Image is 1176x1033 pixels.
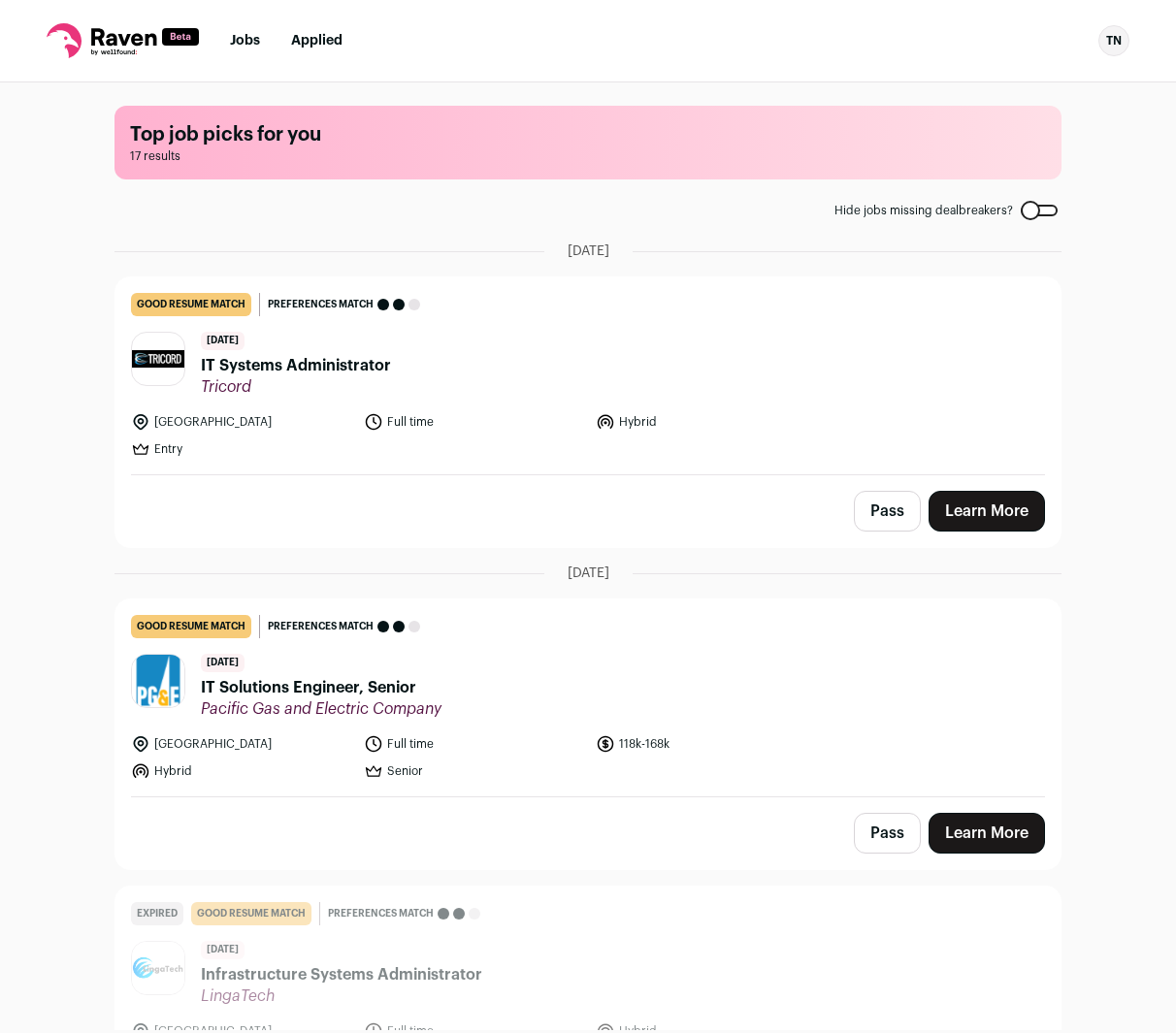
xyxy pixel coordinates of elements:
button: Pass [854,491,921,532]
a: Applied [291,34,343,48]
div: good resume match [131,615,251,638]
div: Expired [131,902,183,925]
span: [DATE] [568,564,609,583]
a: good resume match Preferences match [DATE] IT Systems Administrator Tricord [GEOGRAPHIC_DATA] Ful... [115,277,1061,474]
a: Learn More [929,813,1045,854]
img: 3ce2f0757385ac70f979e784e0a343331d515d87a1a73056260a34538e66c04e.jpg [132,942,184,994]
a: good resume match Preferences match [DATE] IT Solutions Engineer, Senior Pacific Gas and Electric... [115,599,1061,796]
div: TN [1098,25,1129,56]
span: [DATE] [568,242,609,261]
div: good resume match [191,902,311,925]
span: [DATE] [201,941,245,959]
span: Infrastructure Systems Administrator [201,963,482,986]
span: IT Solutions Engineer, Senior [201,676,441,699]
div: good resume match [131,293,251,316]
span: Pacific Gas and Electric Company [201,699,441,719]
li: Entry [131,439,352,459]
li: [GEOGRAPHIC_DATA] [131,412,352,432]
li: Hybrid [596,412,817,432]
button: Pass [854,813,921,854]
li: Senior [364,761,585,781]
span: Preferences match [268,617,374,636]
img: 5250ba4d727a1d96b6a2b81feac834bd2fe07d3781788e263745ed20820d7834.jpg [132,655,184,707]
span: [DATE] [201,332,245,350]
span: 17 results [130,148,1046,164]
span: Preferences match [328,904,434,923]
li: [GEOGRAPHIC_DATA] [131,734,352,754]
a: Learn More [929,491,1045,532]
li: Full time [364,412,585,432]
h1: Top job picks for you [130,121,1046,148]
img: ab1c32ee7bf81a229ec443d598c456175bf83df5ca08d398d1fd711e663f1325.jpg [132,350,184,368]
li: 118k-168k [596,734,817,754]
span: IT Systems Administrator [201,354,391,377]
li: Full time [364,734,585,754]
span: Preferences match [268,295,374,314]
span: Hide jobs missing dealbreakers? [834,203,1013,218]
a: Jobs [230,34,260,48]
span: [DATE] [201,654,245,672]
li: Hybrid [131,761,352,781]
span: LingaTech [201,986,482,1006]
span: Tricord [201,377,391,397]
button: Open dropdown [1098,25,1129,56]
